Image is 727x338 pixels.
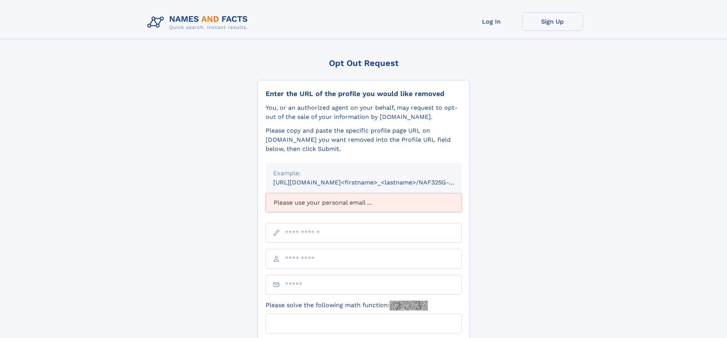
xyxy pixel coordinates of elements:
a: Sign Up [522,12,583,31]
img: Logo Names and Facts [144,12,254,33]
a: Log In [461,12,522,31]
div: Please use your personal email ... [266,193,462,212]
div: Opt Out Request [258,58,470,68]
small: [URL][DOMAIN_NAME]<firstname>_<lastname>/NAF325G-xxxxxxxx [273,179,476,186]
div: Enter the URL of the profile you would like removed [266,90,462,98]
div: Example: [273,169,454,178]
label: Please solve the following math function: [266,301,428,311]
div: You, or an authorized agent on your behalf, may request to opt-out of the sale of your informatio... [266,103,462,122]
div: Please copy and paste the specific profile page URL on [DOMAIN_NAME] you want removed into the Pr... [266,126,462,154]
